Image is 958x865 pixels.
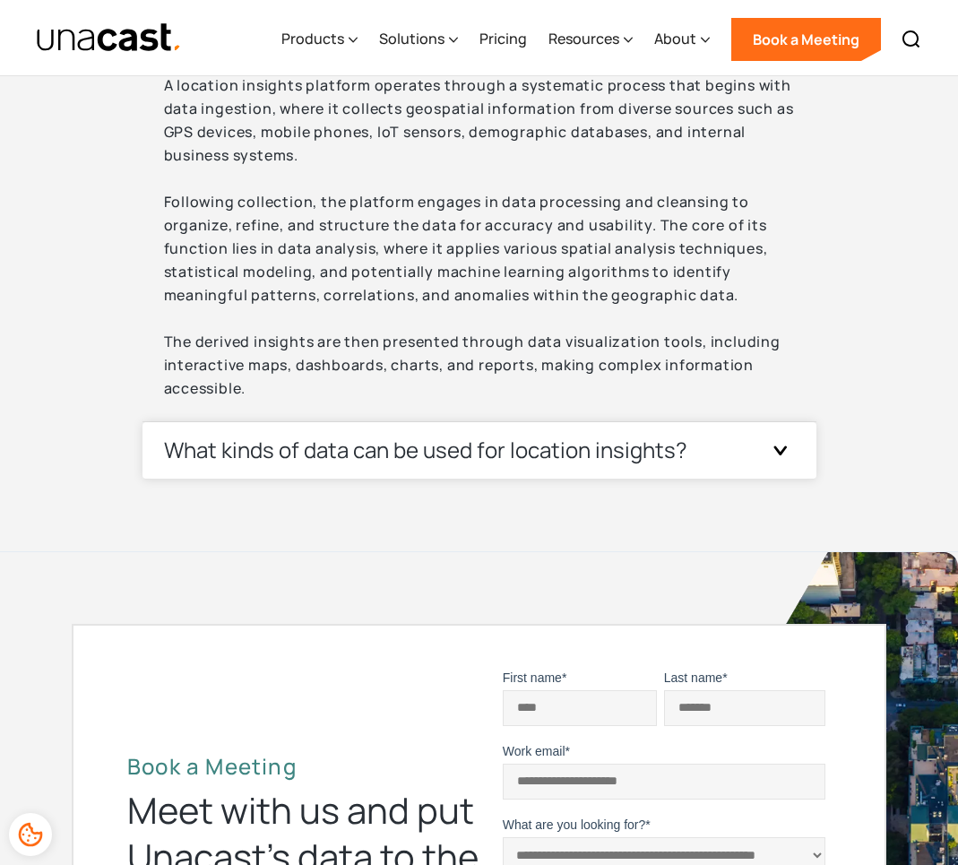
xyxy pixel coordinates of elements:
[503,670,562,685] span: First name
[164,74,795,400] p: A location insights platform operates through a systematic process that begins with data ingestio...
[654,3,710,76] div: About
[127,753,479,780] h2: Book a Meeting
[281,28,344,49] div: Products
[379,28,444,49] div: Solutions
[281,3,358,76] div: Products
[503,817,646,832] span: What are you looking for?
[548,3,633,76] div: Resources
[901,29,922,50] img: Search icon
[9,813,52,856] div: Cookie Preferences
[164,436,687,464] h3: What kinds of data can be used for location insights?
[654,28,696,49] div: About
[731,18,881,61] a: Book a Meeting
[36,22,182,54] a: home
[36,22,182,54] img: Unacast text logo
[379,3,458,76] div: Solutions
[664,670,722,685] span: Last name
[548,28,619,49] div: Resources
[503,744,565,758] span: Work email
[479,3,527,76] a: Pricing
